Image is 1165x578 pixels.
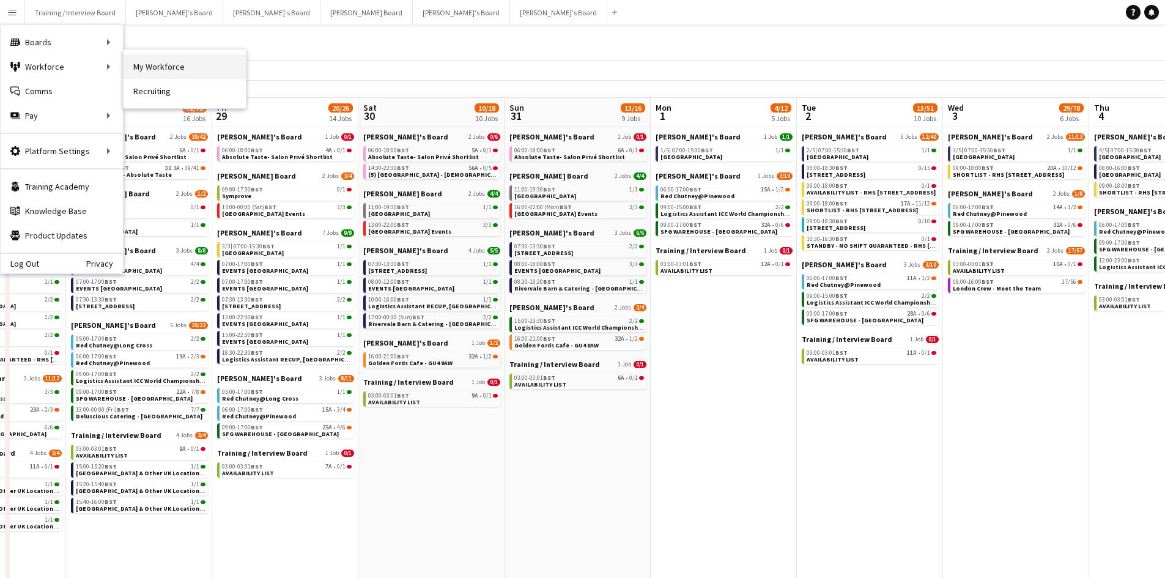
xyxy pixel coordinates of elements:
[185,165,199,171] span: 39/41
[222,153,333,161] span: Absolute Taste- Salon Privé Shortlist
[514,187,555,193] span: 11:00-19:30
[368,164,498,178] a: 14:30-22:30BST56A•0/5(5) [GEOGRAPHIC_DATA] - [DEMOGRAPHIC_DATA] Day!
[1053,204,1063,210] span: 14A
[217,132,302,141] span: Caitlin's Board
[25,1,126,24] button: Training / Interview Board
[953,165,994,171] span: 09:00-18:00
[222,204,276,210] span: 15:00-00:00 (Sat)
[1128,164,1140,172] span: BST
[818,147,859,154] span: 07:00-15:30
[922,236,930,242] span: 0/1
[982,164,994,172] span: BST
[1068,222,1076,228] span: 0/6
[322,172,339,180] span: 2 Jobs
[222,243,232,250] span: 3/3
[325,133,339,141] span: 1 Job
[656,246,793,255] a: Training / Interview Board1 Job0/1
[948,189,1033,198] span: Thomasina's Board
[777,172,793,180] span: 3/10
[337,187,346,193] span: 0/1
[807,199,936,213] a: 09:00-18:00BST17A•11/12SHORTLIST - RHS [STREET_ADDRESS]
[368,228,451,235] span: Four Seasons Hotel Events
[1099,153,1161,161] span: McLaren Technology Centre
[993,146,1005,154] span: BST
[953,171,1064,179] span: SHORTLIST - RHS Wisley Gardens, Wisley Ln, Woking GU23 6QB
[509,132,594,141] span: Caitlin's Board
[341,133,354,141] span: 0/1
[363,189,500,246] div: [PERSON_NAME] Board2 Jobs4/411:00-19:30BST1/1[GEOGRAPHIC_DATA]13:00-22:00BST3/3[GEOGRAPHIC_DATA] ...
[634,229,646,237] span: 6/6
[76,146,205,160] a: 06:00-18:00BST6A•0/1Absolute Taste- Salon Privé Shortlist
[217,171,354,228] div: [PERSON_NAME] Board2 Jobs3/409:00-17:30BST0/1Symprove15:00-00:00 (Sat)BST3/3[GEOGRAPHIC_DATA] Events
[629,243,638,250] span: 2/2
[483,165,492,171] span: 0/5
[509,171,646,228] div: [PERSON_NAME] Board2 Jobs4/411:00-19:30BST1/1[GEOGRAPHIC_DATA]16:00-02:00 (Mon)BST3/3[GEOGRAPHIC_...
[76,221,205,235] a: 11:00-19:30BST1/1[GEOGRAPHIC_DATA]
[468,165,478,171] span: 56A
[802,132,939,141] a: [PERSON_NAME]'s Board6 Jobs12/40
[165,165,172,171] span: 3I
[397,221,409,229] span: BST
[176,247,193,254] span: 3 Jobs
[222,192,251,200] span: Symprove
[1099,165,1140,171] span: 08:00-16:00
[514,147,555,154] span: 06:00-18:00
[1066,133,1085,141] span: 11/13
[807,164,936,178] a: 08:00-18:30BST0/15[STREET_ADDRESS]
[483,222,492,228] span: 3/3
[919,165,930,171] span: 0/15
[191,204,199,210] span: 0/1
[835,164,848,172] span: BST
[835,182,848,190] span: BST
[337,147,346,154] span: 0/1
[1047,133,1063,141] span: 2 Jobs
[835,199,848,207] span: BST
[656,246,746,255] span: Training / Interview Board
[1128,182,1140,190] span: BST
[615,229,631,237] span: 3 Jobs
[76,165,205,171] div: •
[618,133,631,141] span: 1 Job
[953,228,1070,235] span: SFG WAREHOUSE - GUILDFORD
[264,203,276,211] span: BST
[514,210,597,218] span: Four Seasons Hotel Events
[217,228,354,374] div: [PERSON_NAME]'s Board7 Jobs9/93/3|07:00-15:30BST1/1[GEOGRAPHIC_DATA]07:00-17:00BST1/1EVENTS [GEOG...
[76,153,187,161] span: Absolute Taste- Salon Privé Shortlist
[472,147,478,154] span: 5A
[514,242,644,256] a: 07:30-13:30BST2/2[STREET_ADDRESS]
[217,228,354,237] a: [PERSON_NAME]'s Board7 Jobs9/9
[835,235,848,243] span: BST
[953,147,963,154] span: 3/5
[468,133,485,141] span: 2 Jobs
[222,187,263,193] span: 09:00-17:30
[363,189,442,198] span: Dean's Board
[1053,190,1070,198] span: 2 Jobs
[901,133,917,141] span: 6 Jobs
[1,223,123,248] a: Product Updates
[660,187,701,193] span: 06:00-17:00
[222,210,305,218] span: Four Seasons Hotel Events
[948,189,1085,198] a: [PERSON_NAME]'s Board2 Jobs1/8
[514,203,644,217] a: 16:00-02:00 (Mon)BST3/3[GEOGRAPHIC_DATA] Events
[953,204,994,210] span: 06:00-17:00
[807,153,868,161] span: McLaren Technology Centre
[1062,165,1076,171] span: 10/12
[802,132,887,141] span: Jakub's Board
[217,132,354,171] div: [PERSON_NAME]'s Board1 Job0/106:00-18:00BST4A•0/1Absolute Taste- Salon Privé Shortlist
[1099,171,1161,179] span: McLaren Technology Centre
[1128,239,1140,246] span: BST
[660,222,790,228] div: •
[71,246,208,255] a: [PERSON_NAME]'s Board3 Jobs8/8
[660,153,722,161] span: McLaren Technology Centre
[807,236,848,242] span: 10:30-16:30
[915,201,930,207] span: 11/12
[397,164,409,172] span: BST
[76,171,172,179] span: (36) Salon Privé - Absolute Taste
[948,246,1085,295] div: Training / Interview Board2 Jobs17/5703:00-03:01BST10A•0/1AVAILABILITY LIST08:00-16:00BST17/56Lon...
[1111,147,1152,154] span: 07:00-15:30
[629,204,638,210] span: 3/3
[660,210,793,218] span: Logistics Assistant ICC World Championships
[660,221,790,235] a: 09:00-17:00BST32A•0/6SFG WAREHOUSE - [GEOGRAPHIC_DATA]
[71,189,208,246] div: [PERSON_NAME] Board2 Jobs1/209:00-17:30BST0/1Symprove11:00-19:30BST1/1[GEOGRAPHIC_DATA]
[251,146,263,154] span: BST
